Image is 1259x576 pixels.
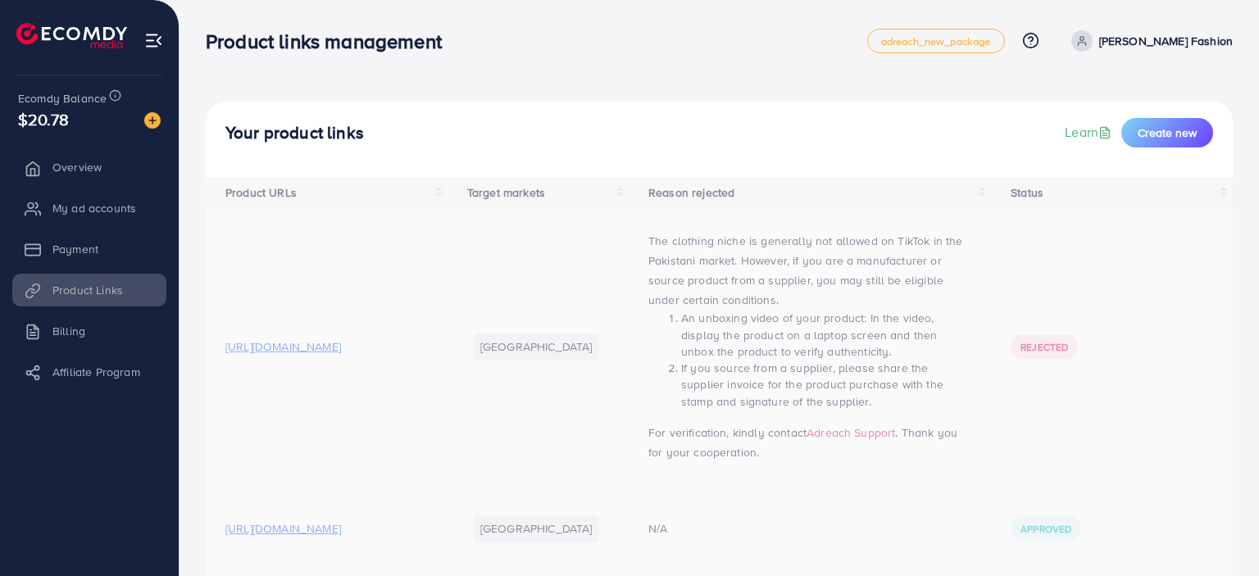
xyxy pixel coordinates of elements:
[18,107,69,131] span: $20.78
[1065,123,1115,142] a: Learn
[867,29,1005,53] a: adreach_new_package
[1065,30,1233,52] a: [PERSON_NAME] Fashion
[16,23,127,48] img: logo
[881,36,991,47] span: adreach_new_package
[144,31,163,50] img: menu
[1138,125,1197,141] span: Create new
[144,112,161,129] img: image
[1121,118,1213,147] button: Create new
[1099,31,1233,51] p: [PERSON_NAME] Fashion
[225,123,364,143] h4: Your product links
[206,29,455,53] h3: Product links management
[18,90,107,107] span: Ecomdy Balance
